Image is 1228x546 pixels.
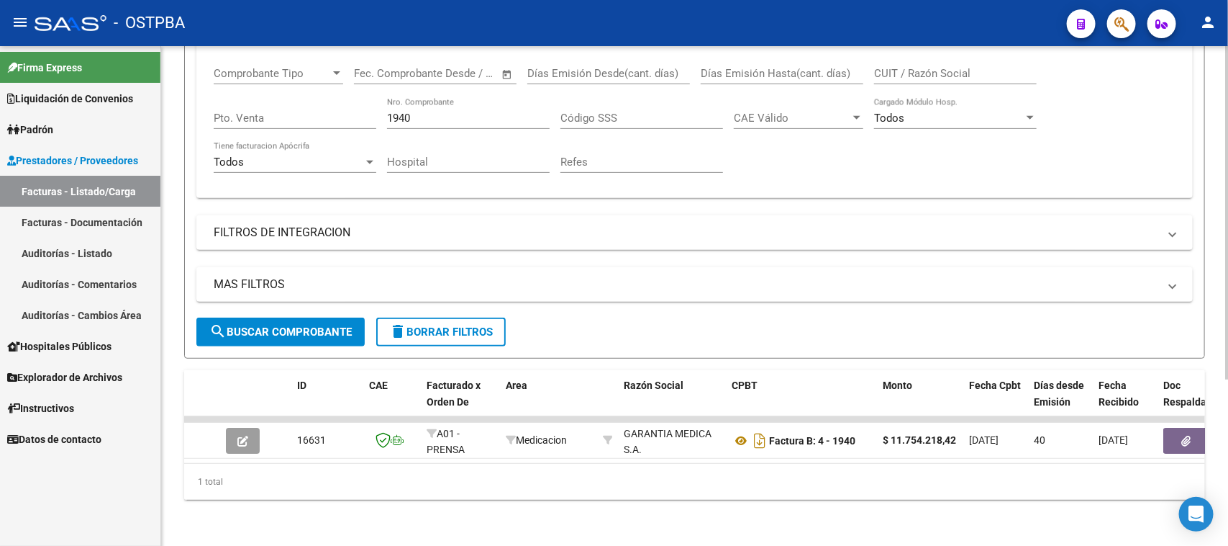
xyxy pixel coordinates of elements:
datatable-header-cell: Monto [877,370,963,434]
span: Todos [214,156,244,169]
datatable-header-cell: Fecha Cpbt [963,370,1028,434]
span: Padrón [7,122,53,138]
span: Fecha Cpbt [969,380,1021,391]
strong: Factura B: 4 - 1940 [769,435,855,447]
span: Días desde Emisión [1034,380,1084,408]
span: Comprobante Tipo [214,67,330,80]
div: Open Intercom Messenger [1179,497,1214,532]
span: Razón Social [624,380,683,391]
span: A01 - PRENSA [427,428,465,456]
span: 16631 [297,434,326,446]
mat-icon: person [1199,14,1216,31]
mat-icon: search [209,323,227,340]
span: - OSTPBA [114,7,185,39]
mat-icon: delete [389,323,406,340]
datatable-header-cell: Fecha Recibido [1093,370,1157,434]
button: Open calendar [499,66,516,83]
datatable-header-cell: Area [500,370,597,434]
span: Medicacion [506,434,567,446]
span: Hospitales Públicos [7,339,112,354]
span: Prestadores / Proveedores [7,153,138,169]
datatable-header-cell: Facturado x Orden De [421,370,500,434]
datatable-header-cell: Razón Social [618,370,726,434]
button: Buscar Comprobante [196,318,365,346]
span: [DATE] [1099,434,1128,446]
i: Descargar documento [750,429,769,452]
datatable-header-cell: Días desde Emisión [1028,370,1093,434]
span: CPBT [732,380,758,391]
span: Area [506,380,527,391]
div: 1 total [184,464,1205,500]
datatable-header-cell: CAE [363,370,421,434]
span: Facturado x Orden De [427,380,481,408]
mat-expansion-panel-header: FILTROS DE INTEGRACION [196,215,1193,250]
div: 30708074949 [624,426,720,456]
mat-panel-title: MAS FILTROS [214,277,1158,292]
strong: $ 11.754.218,42 [883,434,956,446]
span: Borrar Filtros [389,326,493,339]
span: 40 [1034,434,1045,446]
datatable-header-cell: CPBT [726,370,877,434]
span: CAE Válido [734,112,850,125]
mat-expansion-panel-header: MAS FILTROS [196,267,1193,302]
mat-icon: menu [12,14,29,31]
span: Doc Respaldatoria [1163,380,1228,408]
button: Borrar Filtros [376,318,506,346]
span: Firma Express [7,60,82,76]
span: Liquidación de Convenios [7,91,133,107]
span: Datos de contacto [7,431,101,447]
span: Buscar Comprobante [209,326,352,339]
span: [DATE] [969,434,999,446]
input: Start date [354,67,401,80]
div: GARANTIA MEDICA S.A. [624,426,720,459]
span: Todos [874,112,904,125]
span: Instructivos [7,400,74,416]
input: End date [414,67,483,80]
span: Fecha Recibido [1099,380,1139,408]
span: Monto [883,380,912,391]
mat-panel-title: FILTROS DE INTEGRACION [214,225,1158,241]
span: CAE [369,380,388,391]
span: Explorador de Archivos [7,370,122,385]
datatable-header-cell: ID [291,370,363,434]
span: ID [297,380,306,391]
